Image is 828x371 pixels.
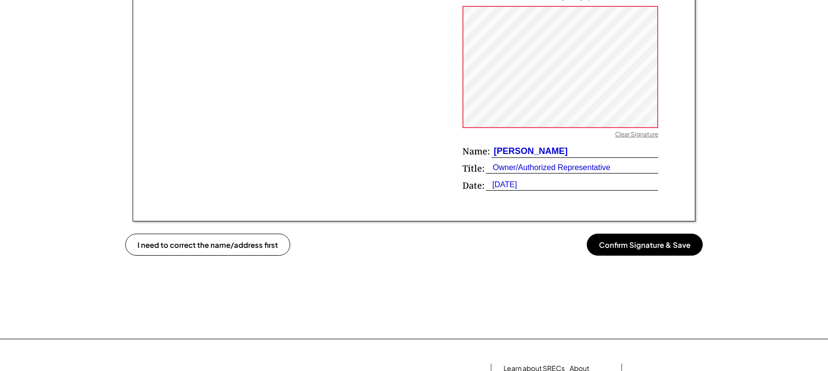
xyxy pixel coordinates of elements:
button: I need to correct the name/address first [125,234,290,256]
div: Date: [462,179,484,192]
div: [DATE] [486,179,517,190]
div: Title: [462,162,484,175]
div: Owner/Authorized Representative [486,162,610,173]
button: Confirm Signature & Save [587,234,703,256]
div: Name: [462,145,490,157]
div: Clear Signature [615,131,658,140]
div: [PERSON_NAME] [491,145,568,157]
